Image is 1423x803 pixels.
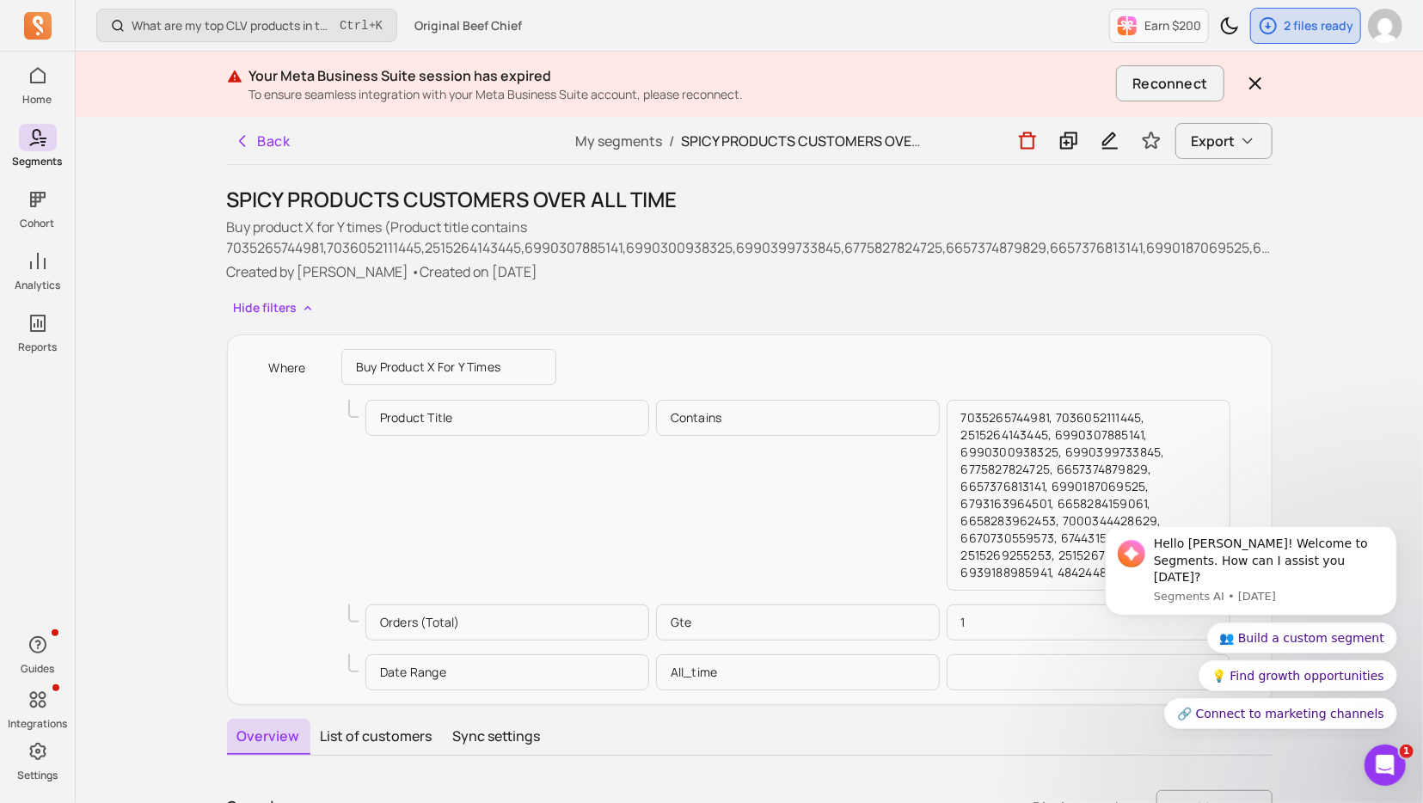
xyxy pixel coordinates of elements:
button: Export [1175,123,1273,159]
div: Hello [PERSON_NAME]! Welcome to Segments. How can I assist you [DATE]? [75,8,305,58]
button: Hide filters [227,296,322,321]
p: contains [656,400,940,436]
div: Quick reply options [26,95,318,201]
kbd: Ctrl [340,17,369,34]
button: Earn $200 [1109,9,1209,43]
img: Profile image for Segments AI [39,12,66,40]
span: SPICY PRODUCTS CUSTOMERS OVER ALL TIME [681,132,978,150]
button: Quick reply: 💡 Find growth opportunities [120,132,318,163]
p: To ensure seamless integration with your Meta Business Suite account, please reconnect. [249,86,1110,103]
span: Export [1192,131,1236,151]
button: Quick reply: 🔗 Connect to marketing channels [85,170,318,201]
span: 1 [1400,745,1414,758]
p: Orders (total) [365,604,649,641]
span: / [662,132,681,150]
p: Date range [365,654,649,690]
img: avatar [1368,9,1402,43]
p: Buy product X for Y times (Product title contains 7035265744981,7036052111445,2515264143445,69903... [227,217,1273,258]
p: gte [656,604,940,641]
a: My segments [575,132,662,150]
p: all_time [656,654,940,690]
button: Sync settings [443,719,551,753]
button: Reconnect [1116,65,1224,101]
p: 1 [947,604,1230,641]
span: Original Beef Chief [414,17,522,34]
button: What are my top CLV products in the last 90 days?Ctrl+K [96,9,397,42]
iframe: Intercom live chat [1365,745,1406,786]
p: 7035265744981, 7036052111445, 2515264143445, 6990307885141, 6990300938325, 6990399733845, 6775827... [947,400,1230,591]
p: Buy product X for Y times [341,349,556,385]
p: Segments [13,155,63,169]
button: Toggle dark mode [1212,9,1247,43]
button: Overview [227,719,310,755]
p: Settings [17,769,58,782]
p: Earn $200 [1144,17,1201,34]
p: Created by [PERSON_NAME] • Created on [DATE] [227,261,1273,282]
button: Toggle favorite [1134,124,1168,158]
button: Original Beef Chief [404,10,532,41]
p: Message from Segments AI, sent 5w ago [75,61,305,77]
p: Analytics [15,279,60,292]
iframe: Intercom notifications message [1079,528,1423,739]
p: Where [269,359,307,377]
p: Cohort [21,217,55,230]
button: Guides [19,628,57,679]
div: Message content [75,8,305,58]
button: 2 files ready [1250,8,1361,44]
p: What are my top CLV products in the last 90 days? [132,17,333,34]
p: Home [23,93,52,107]
button: List of customers [310,719,443,753]
h1: SPICY PRODUCTS CUSTOMERS OVER ALL TIME [227,186,1273,213]
p: Guides [21,662,54,676]
kbd: K [376,19,383,33]
button: Quick reply: 👥 Build a custom segment [128,95,319,126]
p: Integrations [8,717,67,731]
button: Back [227,124,297,158]
p: Product title [365,400,649,436]
span: + [340,16,383,34]
p: 2 files ready [1284,17,1353,34]
p: Reports [18,340,57,354]
p: Your Meta Business Suite session has expired [249,65,1110,86]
